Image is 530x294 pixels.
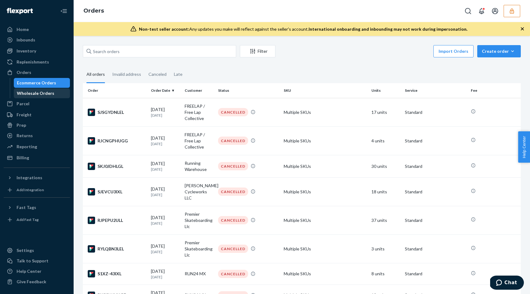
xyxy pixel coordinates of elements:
[17,187,44,192] div: Add Integration
[405,109,466,115] p: Standard
[281,83,369,98] th: SKU
[151,167,179,172] p: [DATE]
[218,137,248,145] div: CANCELLED
[4,185,70,195] a: Add Integration
[433,45,474,57] button: Import Orders
[4,173,70,183] button: Integrations
[518,131,530,163] button: Help Center
[369,83,403,98] th: Units
[405,271,466,277] p: Standard
[182,206,216,234] td: Premier Skateboarding Llc
[468,83,521,98] th: Fee
[185,88,213,93] div: Customer
[405,217,466,223] p: Standard
[58,5,70,17] button: Close Navigation
[4,110,70,120] a: Freight
[216,83,281,98] th: Status
[17,37,35,43] div: Inbounds
[490,276,524,291] iframe: Opens a widget where you can chat to one of our agents
[151,249,179,254] p: [DATE]
[83,7,104,14] a: Orders
[475,5,488,17] button: Open notifications
[369,126,403,155] td: 4 units
[369,263,403,284] td: 8 units
[139,26,189,32] span: Non-test seller account:
[182,155,216,177] td: Running Warehouse
[151,243,179,254] div: [DATE]
[83,83,148,98] th: Order
[281,234,369,263] td: Multiple SKUs
[281,177,369,206] td: Multiple SKUs
[151,106,179,118] div: [DATE]
[405,163,466,169] p: Standard
[151,215,179,226] div: [DATE]
[182,177,216,206] td: [PERSON_NAME] Cycleworks LLC
[17,26,29,33] div: Home
[17,258,48,264] div: Talk to Support
[182,234,216,263] td: Premier Skateboarding Llc
[17,90,54,96] div: Wholesale Orders
[17,279,46,285] div: Give Feedback
[489,5,501,17] button: Open account menu
[4,57,70,67] a: Replenishments
[281,98,369,126] td: Multiple SKUs
[4,277,70,287] button: Give Feedback
[151,221,179,226] p: [DATE]
[218,188,248,196] div: CANCELLED
[17,175,42,181] div: Integrations
[369,234,403,263] td: 3 units
[369,206,403,234] td: 37 units
[17,80,56,86] div: Ecommerce Orders
[17,155,29,161] div: Billing
[405,138,466,144] p: Standard
[4,266,70,276] a: Help Center
[17,247,34,253] div: Settings
[17,144,37,150] div: Reporting
[17,101,29,107] div: Parcel
[4,153,70,163] a: Billing
[148,83,182,98] th: Order Date
[17,268,41,274] div: Help Center
[4,68,70,77] a: Orders
[218,270,248,278] div: CANCELLED
[14,88,70,98] a: Wholesale Orders
[4,131,70,141] a: Returns
[281,155,369,177] td: Multiple SKUs
[4,246,70,255] a: Settings
[88,270,146,277] div: S1XZ-43IXL
[17,204,36,211] div: Fast Tags
[151,268,179,280] div: [DATE]
[405,189,466,195] p: Standard
[17,122,26,128] div: Prep
[88,245,146,253] div: RYLQBN3LEL
[148,66,167,82] div: Canceled
[218,162,248,170] div: CANCELLED
[240,48,275,54] div: Filter
[4,120,70,130] a: Prep
[369,155,403,177] td: 30 units
[79,2,109,20] ol: breadcrumbs
[218,245,248,253] div: CANCELLED
[14,78,70,88] a: Ecommerce Orders
[4,215,70,225] a: Add Fast Tag
[151,113,179,118] p: [DATE]
[112,66,141,82] div: Invalid address
[17,112,32,118] div: Freight
[17,69,31,75] div: Orders
[17,133,33,139] div: Returns
[88,137,146,145] div: RJCNGPHUGG
[4,203,70,212] button: Fast Tags
[4,99,70,109] a: Parcel
[17,48,36,54] div: Inventory
[7,8,33,14] img: Flexport logo
[405,246,466,252] p: Standard
[151,274,179,280] p: [DATE]
[281,263,369,284] td: Multiple SKUs
[309,26,467,32] span: International onboarding and inbounding may not work during impersonation.
[218,216,248,224] div: CANCELLED
[88,163,146,170] div: SKJ0JDHLGL
[17,59,49,65] div: Replenishments
[88,188,146,195] div: SJEVCU3IXL
[174,66,182,82] div: Late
